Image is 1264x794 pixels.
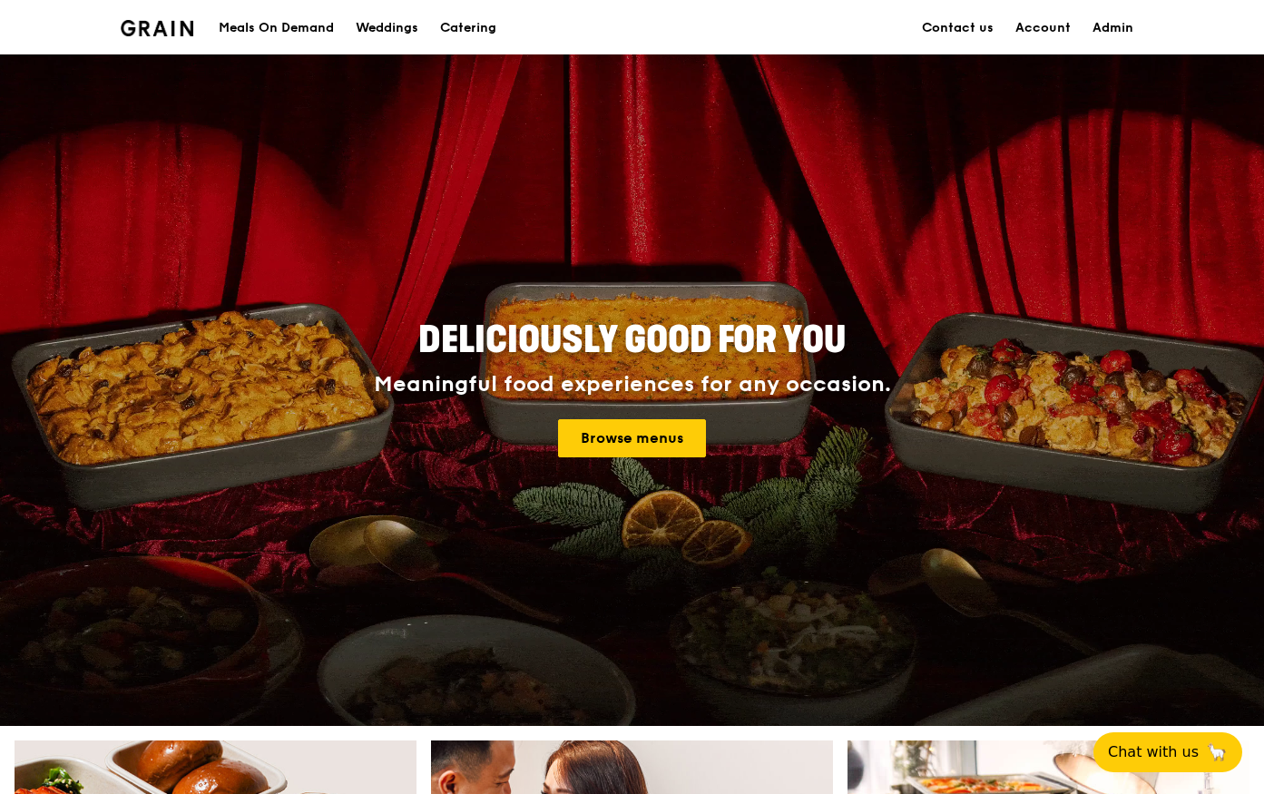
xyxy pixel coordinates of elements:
span: Deliciously good for you [418,319,846,362]
img: Grain [121,20,194,36]
a: Account [1004,1,1082,55]
button: Chat with us🦙 [1093,732,1242,772]
a: Weddings [345,1,429,55]
div: Meaningful food experiences for any occasion. [306,372,959,397]
span: 🦙 [1206,741,1228,763]
a: Admin [1082,1,1144,55]
a: Contact us [911,1,1004,55]
div: Catering [440,1,496,55]
span: Chat with us [1108,741,1199,763]
a: Browse menus [558,419,706,457]
div: Weddings [356,1,418,55]
div: Meals On Demand [219,1,334,55]
a: Catering [429,1,507,55]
